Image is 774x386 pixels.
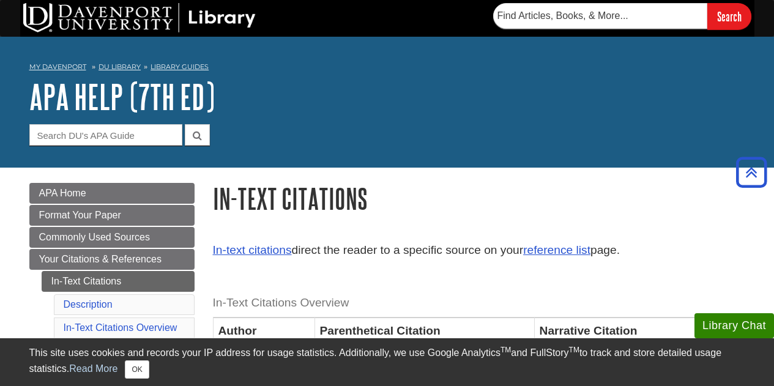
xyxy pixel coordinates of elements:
[534,317,745,344] th: Narrative Citation
[39,232,150,242] span: Commonly Used Sources
[99,62,141,71] a: DU Library
[39,210,121,220] span: Format Your Paper
[732,164,771,180] a: Back to Top
[29,183,195,204] a: APA Home
[694,313,774,338] button: Library Chat
[29,346,745,379] div: This site uses cookies and records your IP address for usage statistics. Additionally, we use Goo...
[64,322,177,333] a: In-Text Citations Overview
[213,243,292,256] a: In-text citations
[213,289,745,317] caption: In-Text Citations Overview
[69,363,117,374] a: Read More
[500,346,511,354] sup: TM
[569,346,579,354] sup: TM
[42,271,195,292] a: In-Text Citations
[213,317,314,344] th: Author
[213,183,745,214] h1: In-Text Citations
[39,254,162,264] span: Your Citations & References
[29,205,195,226] a: Format Your Paper
[29,124,182,146] input: Search DU's APA Guide
[23,3,256,32] img: DU Library
[29,78,215,116] a: APA Help (7th Ed)
[213,242,745,259] p: direct the reader to a specific source on your page.
[125,360,149,379] button: Close
[151,62,209,71] a: Library Guides
[29,227,195,248] a: Commonly Used Sources
[523,243,590,256] a: reference list
[707,3,751,29] input: Search
[29,249,195,270] a: Your Citations & References
[493,3,751,29] form: Searches DU Library's articles, books, and more
[29,62,86,72] a: My Davenport
[64,299,113,310] a: Description
[29,59,745,78] nav: breadcrumb
[314,317,534,344] th: Parenthetical Citation
[39,188,86,198] span: APA Home
[493,3,707,29] input: Find Articles, Books, & More...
